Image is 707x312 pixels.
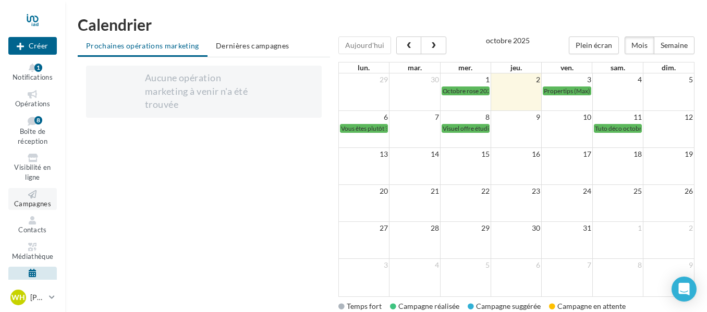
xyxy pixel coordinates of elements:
[486,36,530,44] h2: octobre 2025
[443,124,540,132] span: Visuel offre étudiante octobre 2025
[491,148,542,161] td: 16
[542,111,592,124] td: 10
[643,63,693,73] th: dim.
[34,64,42,72] div: 1
[491,222,542,235] td: 30
[13,73,53,81] span: Notifications
[8,88,57,110] a: Opérations
[389,73,440,86] td: 30
[442,124,490,133] a: Visuel offre étudiante octobre 2025
[440,222,491,235] td: 29
[491,63,541,73] th: jeu.
[339,222,389,235] td: 27
[440,73,491,86] td: 1
[542,148,592,161] td: 17
[542,259,592,272] td: 7
[643,259,694,272] td: 9
[8,241,57,263] a: Médiathèque
[8,61,57,84] button: Notifications 1
[672,277,697,302] div: Open Intercom Messenger
[338,36,391,54] button: Aujourd'hui
[543,86,591,95] a: Propertips (Max) octobre 2025
[643,185,694,198] td: 26
[339,63,389,73] th: lun.
[491,73,542,86] td: 2
[643,148,694,161] td: 19
[8,37,57,55] div: Nouvelle campagne
[390,301,459,311] div: Campagne réalisée
[8,152,57,183] a: Visibilité en ligne
[468,301,541,311] div: Campagne suggérée
[592,111,643,124] td: 11
[643,222,694,235] td: 2
[643,73,694,86] td: 5
[592,73,643,86] td: 4
[14,164,51,182] span: Visibilité en ligne
[389,111,440,124] td: 7
[443,87,494,95] span: Octobre rose 2025
[8,267,57,289] a: Calendrier
[491,185,542,198] td: 23
[14,199,51,208] span: Campagnes
[12,252,54,260] span: Médiathèque
[625,36,654,54] button: Mois
[592,148,643,161] td: 18
[8,37,57,55] button: Créer
[339,148,389,161] td: 13
[8,188,57,210] a: Campagnes
[542,185,592,198] td: 24
[15,99,50,108] span: Opérations
[78,17,694,32] h1: Calendrier
[549,301,626,311] div: Campagne en attente
[389,259,440,272] td: 4
[16,278,49,286] span: Calendrier
[145,71,263,111] div: Aucune opération marketing à venir n'a été trouvée
[440,148,491,161] td: 15
[86,41,199,50] span: Prochaines opérations marketing
[18,226,47,234] span: Contacts
[592,185,643,198] td: 25
[442,86,490,95] a: Octobre rose 2025
[542,63,592,73] th: ven.
[491,111,542,124] td: 9
[544,87,629,95] span: Propertips (Max) octobre 2025
[569,36,619,54] button: Plein écran
[340,124,388,133] a: Vous êtes plutôt ?
[34,116,42,124] div: 8
[389,185,440,198] td: 21
[8,214,57,236] a: Contacts
[643,111,694,124] td: 12
[491,259,542,272] td: 6
[216,41,289,50] span: Dernières campagnes
[542,73,592,86] td: 3
[18,128,47,146] span: Boîte de réception
[592,259,643,272] td: 8
[542,222,592,235] td: 31
[339,259,389,272] td: 3
[592,63,643,73] th: sam.
[339,73,389,86] td: 29
[440,63,491,73] th: mer.
[30,292,45,303] p: [PERSON_NAME]
[8,114,57,147] a: Boîte de réception8
[594,124,642,133] a: Tuto déco octobre 2025
[339,185,389,198] td: 20
[595,124,661,132] span: Tuto déco octobre 2025
[389,63,440,73] th: mar.
[341,124,388,132] span: Vous êtes plutôt ?
[338,301,382,311] div: Temps fort
[440,111,491,124] td: 8
[654,36,694,54] button: Semaine
[440,259,491,272] td: 5
[440,185,491,198] td: 22
[8,288,57,307] a: WH [PERSON_NAME]
[339,111,389,124] td: 6
[389,148,440,161] td: 14
[389,222,440,235] td: 28
[592,222,643,235] td: 1
[11,292,25,303] span: WH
